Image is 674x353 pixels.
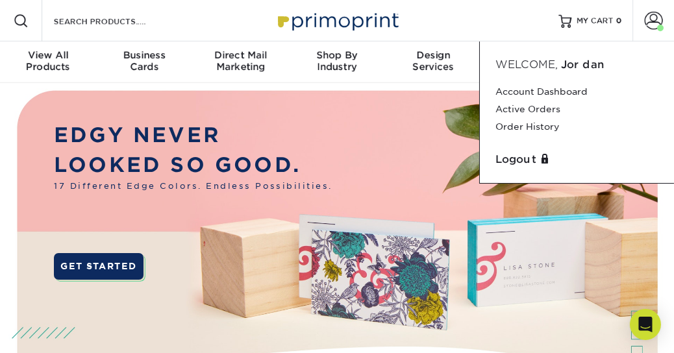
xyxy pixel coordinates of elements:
[54,150,332,180] p: LOOKED SO GOOD.
[495,101,658,118] a: Active Orders
[495,118,658,136] a: Order History
[53,13,179,29] input: SEARCH PRODUCTS.....
[193,49,289,61] span: Direct Mail
[385,49,481,73] div: Services
[272,6,402,34] img: Primoprint
[54,120,332,151] p: EDGY NEVER
[385,42,481,83] a: DesignServices
[54,180,332,193] span: 17 Different Edge Colors. Endless Possibilities.
[54,253,144,280] a: GET STARTED
[385,49,481,61] span: Design
[289,49,385,61] span: Shop By
[96,49,192,73] div: Cards
[495,152,658,167] a: Logout
[495,58,558,71] span: Welcome,
[193,49,289,73] div: Marketing
[630,309,661,340] div: Open Intercom Messenger
[577,16,614,27] span: MY CART
[3,313,110,348] iframe: Google Customer Reviews
[289,49,385,73] div: Industry
[193,42,289,83] a: Direct MailMarketing
[561,58,604,71] span: Jordan
[289,42,385,83] a: Shop ByIndustry
[96,49,192,61] span: Business
[616,16,622,25] span: 0
[495,83,658,101] a: Account Dashboard
[96,42,192,83] a: BusinessCards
